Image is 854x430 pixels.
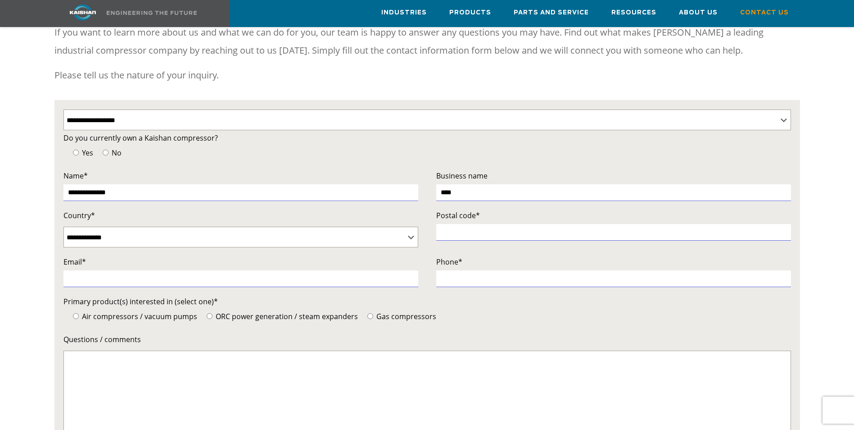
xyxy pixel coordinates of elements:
[54,66,800,84] p: Please tell us the nature of your inquiry.
[80,148,93,158] span: Yes
[436,169,791,182] label: Business name
[514,8,589,18] span: Parts and Service
[740,8,789,18] span: Contact Us
[381,8,427,18] span: Industries
[436,209,791,222] label: Postal code*
[63,209,418,222] label: Country*
[436,256,791,268] label: Phone*
[381,0,427,25] a: Industries
[63,333,791,346] label: Questions / comments
[207,313,212,319] input: ORC power generation / steam expanders
[63,256,418,268] label: Email*
[80,311,197,321] span: Air compressors / vacuum pumps
[73,150,79,156] input: Yes
[375,311,436,321] span: Gas compressors
[73,313,79,319] input: Air compressors / vacuum pumps
[740,0,789,25] a: Contact Us
[679,8,718,18] span: About Us
[63,132,791,144] label: Do you currently own a Kaishan compressor?
[679,0,718,25] a: About Us
[63,169,418,182] label: Name*
[611,0,656,25] a: Resources
[103,150,108,156] input: No
[367,313,373,319] input: Gas compressors
[449,8,491,18] span: Products
[611,8,656,18] span: Resources
[110,148,122,158] span: No
[107,11,197,15] img: Engineering the future
[49,5,117,20] img: kaishan logo
[449,0,491,25] a: Products
[514,0,589,25] a: Parts and Service
[63,295,791,308] label: Primary product(s) interested in (select one)*
[214,311,358,321] span: ORC power generation / steam expanders
[54,23,800,59] p: If you want to learn more about us and what we can do for you, our team is happy to answer any qu...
